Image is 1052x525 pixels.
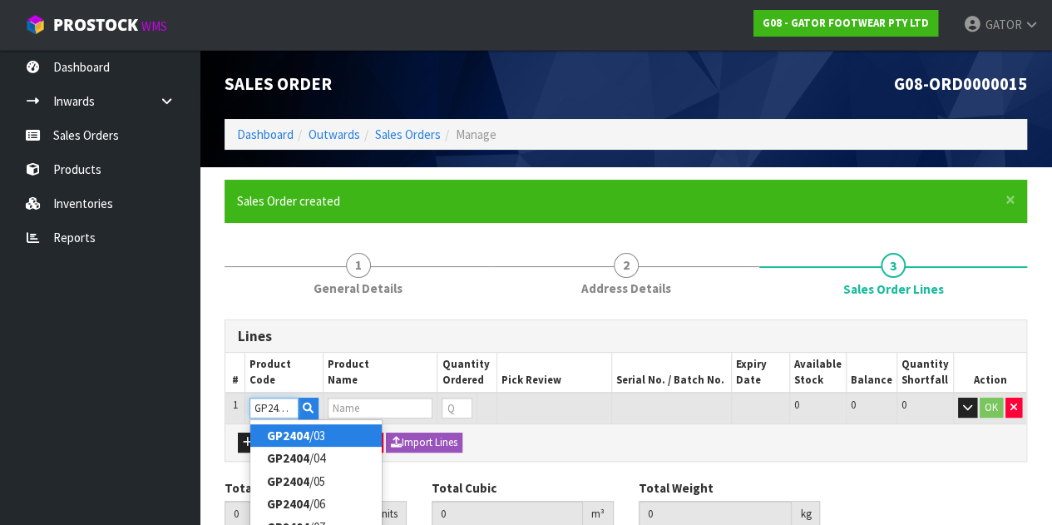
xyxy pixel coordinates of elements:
[375,126,441,142] a: Sales Orders
[53,14,138,36] span: ProStock
[843,280,944,298] span: Sales Order Lines
[442,398,472,419] input: Qty Ordered
[639,479,714,497] label: Total Weight
[267,450,309,466] strong: GP2404
[901,398,906,412] span: 0
[894,73,1027,95] span: G08-ORD 0000015
[238,329,1014,344] h3: Lines
[323,353,437,393] th: Product Name
[611,353,731,393] th: Serial No. / Batch No.
[731,353,789,393] th: Expiry Date
[237,126,294,142] a: Dashboard
[581,280,671,297] span: Address Details
[225,73,332,95] span: Sales Order
[497,353,611,393] th: Pick Review
[249,398,298,419] input: Code
[238,433,296,453] button: Add Line
[846,353,896,393] th: Balance
[328,398,433,419] input: Name
[309,126,360,142] a: Outwards
[794,398,799,412] span: 0
[233,398,238,412] span: 1
[614,253,639,278] span: 2
[980,398,1003,418] button: OK
[225,479,289,497] label: Total Units
[346,253,371,278] span: 1
[789,353,846,393] th: Available Stock
[225,353,245,393] th: #
[250,424,382,447] a: GP2404/03
[250,470,382,493] a: GP2404/05
[141,18,167,34] small: WMS
[250,447,382,469] a: GP2404/04
[250,493,382,515] a: GP2404/06
[267,473,309,489] strong: GP2404
[456,126,496,142] span: Manage
[267,428,309,443] strong: GP2404
[763,16,929,30] strong: G08 - GATOR FOOTWEAR PTY LTD
[953,353,1026,393] th: Action
[237,193,340,209] span: Sales Order created
[386,433,462,453] button: Import Lines
[432,479,496,497] label: Total Cubic
[267,496,309,512] strong: GP2404
[985,17,1021,32] span: GATOR
[896,353,953,393] th: Quantity Shortfall
[437,353,497,393] th: Quantity Ordered
[851,398,856,412] span: 0
[25,14,46,35] img: cube-alt.png
[314,280,403,297] span: General Details
[881,253,906,278] span: 3
[1005,188,1015,211] span: ×
[245,353,323,393] th: Product Code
